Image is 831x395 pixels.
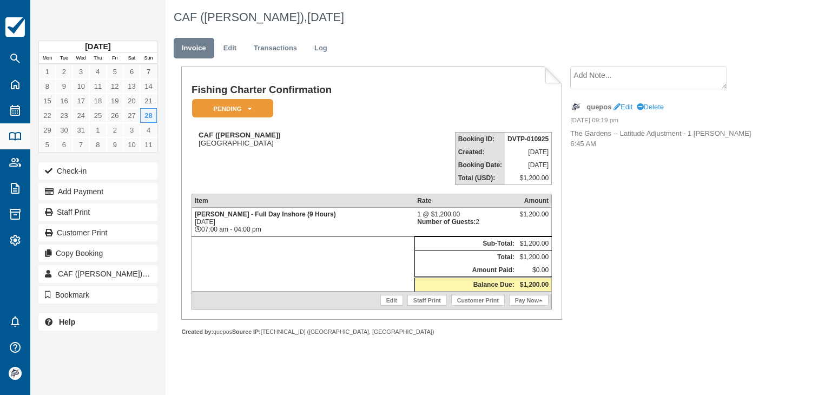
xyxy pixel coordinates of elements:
th: Sub-Total: [414,237,517,251]
a: 12 [107,79,123,94]
a: Pay Now [509,295,549,306]
a: 1 [89,123,106,137]
a: 2 [107,123,123,137]
td: $1,200.00 [517,251,552,264]
a: 4 [89,64,106,79]
span: [DATE] [307,10,344,24]
a: Edit [614,103,632,111]
a: 5 [107,64,123,79]
td: $0.00 [517,264,552,278]
a: 22 [39,108,56,123]
a: 14 [140,79,157,94]
em: Pending [192,99,273,118]
a: Log [306,38,335,59]
strong: Created by: [181,328,213,335]
img: avatar [9,367,22,380]
a: 13 [123,79,140,94]
a: 3 [72,64,89,79]
a: Transactions [246,38,305,59]
a: 11 [140,137,157,152]
th: Thu [89,52,106,64]
th: Sat [123,52,140,64]
th: Total (USD): [455,172,505,185]
strong: [DATE] [85,42,110,51]
th: Booking ID: [455,133,505,146]
b: Help [59,318,75,326]
th: Created: [455,146,505,159]
td: $1,200.00 [505,172,552,185]
th: Item [192,194,414,208]
button: Copy Booking [38,245,157,262]
a: 8 [89,137,106,152]
a: 23 [56,108,72,123]
strong: DVTP-010925 [507,135,549,143]
h1: CAF ([PERSON_NAME]), [174,11,758,24]
a: 7 [140,64,157,79]
a: 30 [56,123,72,137]
a: Help [38,313,157,331]
a: 28 [140,108,157,123]
a: Customer Print [451,295,505,306]
th: Sun [140,52,157,64]
th: Amount Paid: [414,264,517,278]
a: Customer Print [38,224,157,241]
strong: Number of Guests [417,218,476,226]
td: [DATE] [505,159,552,172]
button: Check-in [38,162,157,180]
a: 27 [123,108,140,123]
div: $1,200.00 [520,210,549,227]
th: Wed [72,52,89,64]
a: 9 [107,137,123,152]
th: Fri [107,52,123,64]
a: 18 [89,94,106,108]
a: 9 [56,79,72,94]
strong: quepos [586,103,611,111]
a: 31 [72,123,89,137]
a: 16 [56,94,72,108]
button: Add Payment [38,183,157,200]
td: [DATE] [505,146,552,159]
a: Staff Print [407,295,447,306]
a: 7 [72,137,89,152]
a: 10 [123,137,140,152]
a: 1 [39,64,56,79]
a: Pending [192,98,269,119]
a: 4 [140,123,157,137]
div: quepos [TECHNICAL_ID] ([GEOGRAPHIC_DATA], [GEOGRAPHIC_DATA]) [181,328,562,336]
a: 19 [107,94,123,108]
span: 1 [144,269,155,279]
a: CAF ([PERSON_NAME]) 1 [38,265,157,282]
a: Edit [380,295,403,306]
strong: $1,200.00 [520,281,549,288]
th: Rate [414,194,517,208]
a: 6 [56,137,72,152]
h1: Fishing Charter Confirmation [192,84,405,96]
a: Invoice [174,38,214,59]
th: Mon [39,52,56,64]
td: $1,200.00 [517,237,552,251]
em: [DATE] 09:19 pm [570,116,753,128]
a: 3 [123,123,140,137]
a: 6 [123,64,140,79]
p: The Gardens -- Latitude Adjustment - 1 [PERSON_NAME] 6:45 AM [570,129,753,149]
th: Balance Due: [414,278,517,292]
a: Edit [215,38,245,59]
a: 8 [39,79,56,94]
button: Bookmark [38,286,157,304]
th: Tue [56,52,72,64]
a: 26 [107,108,123,123]
td: [DATE] 07:00 am - 04:00 pm [192,208,414,236]
span: CAF ([PERSON_NAME]) [58,269,150,278]
a: 10 [72,79,89,94]
th: Booking Date: [455,159,505,172]
a: 25 [89,108,106,123]
th: Total: [414,251,517,264]
strong: [PERSON_NAME] - Full Day Inshore (9 Hours) [195,210,336,218]
a: 11 [89,79,106,94]
th: Amount [517,194,552,208]
a: 20 [123,94,140,108]
a: 17 [72,94,89,108]
a: 29 [39,123,56,137]
a: 5 [39,137,56,152]
td: 1 @ $1,200.00 2 [414,208,517,236]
